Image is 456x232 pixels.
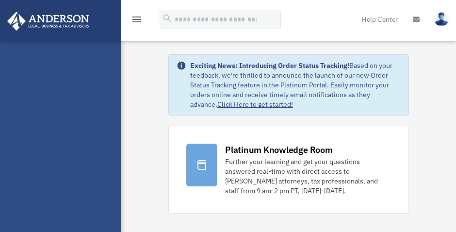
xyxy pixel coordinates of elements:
[190,61,401,109] div: Based on your feedback, we're thrilled to announce the launch of our new Order Status Tracking fe...
[162,13,173,24] i: search
[190,61,349,70] strong: Exciting News: Introducing Order Status Tracking!
[4,12,92,31] img: Anderson Advisors Platinum Portal
[131,17,143,25] a: menu
[131,14,143,25] i: menu
[168,126,409,214] a: Platinum Knowledge Room Further your learning and get your questions answered real-time with dire...
[434,12,449,26] img: User Pic
[225,157,391,196] div: Further your learning and get your questions answered real-time with direct access to [PERSON_NAM...
[217,100,293,109] a: Click Here to get started!
[225,144,333,156] div: Platinum Knowledge Room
